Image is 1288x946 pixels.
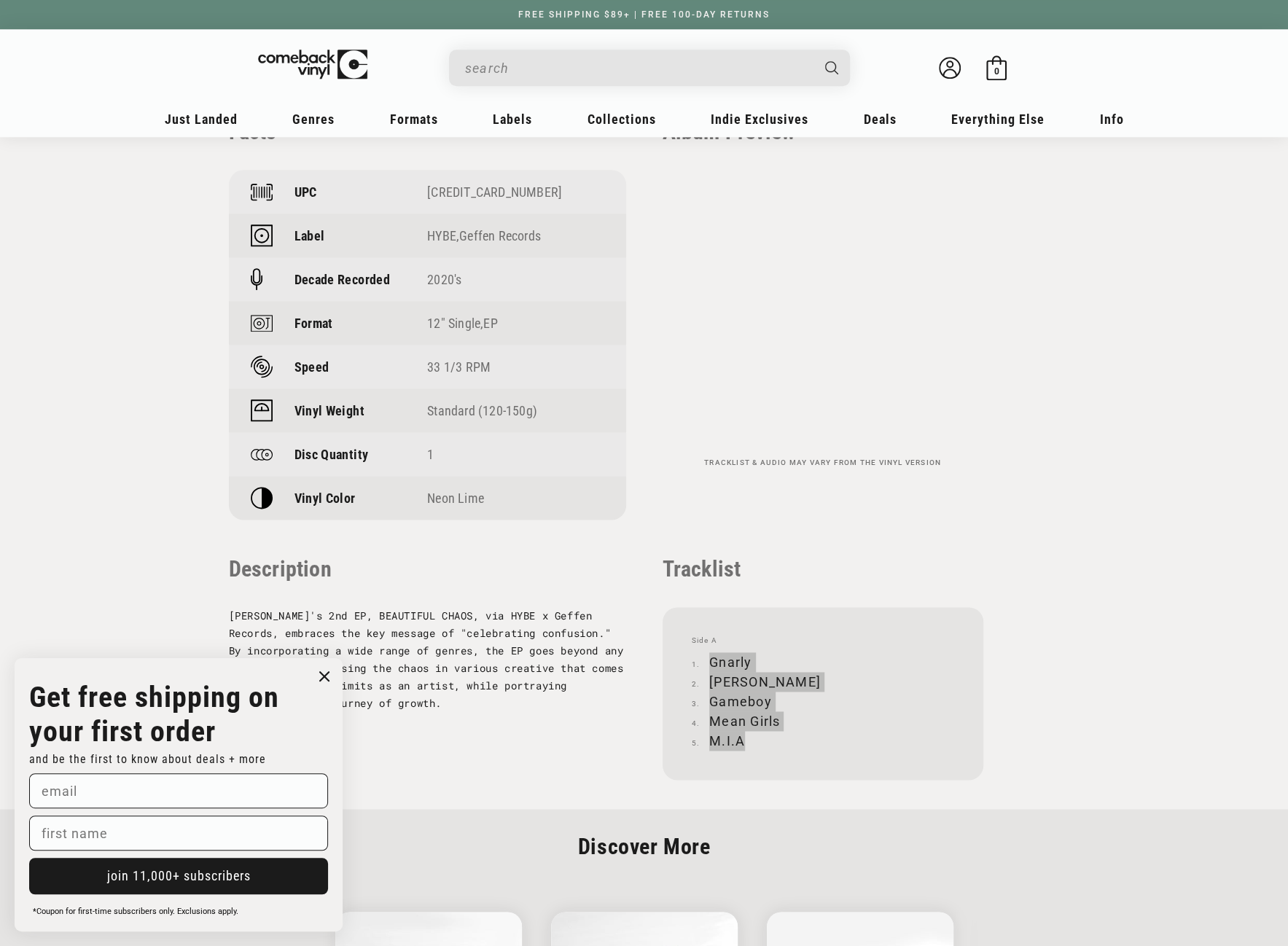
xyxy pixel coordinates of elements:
p: UPC [294,184,317,200]
p: Vinyl Weight [294,403,364,418]
div: [CREDIT_CARD_NUMBER] [427,184,604,200]
span: Just Landed [165,112,238,127]
span: Indie Exclusives [711,112,808,127]
div: , [427,316,604,331]
span: 1 [427,447,434,462]
li: [PERSON_NAME] [692,672,954,692]
span: Neon Lime [427,490,484,506]
span: Genres [292,112,335,127]
a: EP [483,316,497,331]
p: Label [294,228,325,243]
li: Mean Girls [692,711,954,731]
span: Everything Else [951,112,1045,127]
p: Decade Recorded [294,272,390,287]
p: Disc Quantity [294,447,369,462]
span: *Coupon for first-time subscribers only. Exclusions apply. [33,907,238,916]
span: Info [1100,112,1124,127]
button: join 11,000+ subscribers [29,858,328,894]
p: Tracklist & audio may vary from the vinyl version [663,458,983,467]
a: Standard (120-150g) [427,403,537,418]
div: Search [449,50,850,86]
span: [PERSON_NAME]'s 2nd EP, BEAUTIFUL CHAOS, via HYBE x Geffen Records, embraces the key message of "... [229,609,624,710]
span: 0 [994,66,999,77]
a: HYBE [427,228,456,243]
div: , [427,228,604,243]
p: Format [294,316,333,331]
li: Gnarly [692,652,954,672]
input: When autocomplete results are available use up and down arrows to review and enter to select [465,53,811,83]
p: Tracklist [663,556,983,582]
span: Labels [493,112,532,127]
a: FREE SHIPPING $89+ | FREE 100-DAY RETURNS [504,9,784,20]
li: M.I.A [692,731,954,751]
span: Side A [692,636,954,645]
p: Speed [294,359,329,375]
a: 2020's [427,272,461,287]
input: first name [29,816,328,851]
span: Collections [588,112,656,127]
p: Description [229,556,626,582]
a: 33 1/3 RPM [427,359,491,375]
a: Geffen Records [459,228,541,243]
button: Search [812,50,851,86]
span: Formats [390,112,438,127]
p: Vinyl Color [294,490,356,506]
input: email [29,773,328,808]
button: Close dialog [313,665,335,687]
span: and be the first to know about deals + more [29,752,266,766]
span: Deals [864,112,897,127]
li: Gameboy [692,692,954,711]
a: 12" Single [427,316,480,331]
strong: Get free shipping on your first order [29,680,279,748]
